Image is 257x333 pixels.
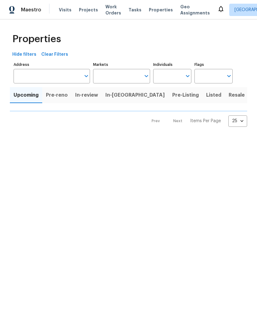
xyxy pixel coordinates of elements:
p: Items Per Page [190,118,221,124]
button: Open [142,72,151,80]
span: Tasks [128,8,141,12]
label: Flags [194,63,233,66]
button: Clear Filters [39,49,71,60]
div: 25 [228,113,247,129]
span: Work Orders [105,4,121,16]
span: Clear Filters [41,51,68,58]
label: Address [14,63,90,66]
span: Maestro [21,7,41,13]
label: Markets [93,63,150,66]
span: Properties [12,36,61,42]
button: Hide filters [10,49,39,60]
span: Hide filters [12,51,36,58]
span: Listed [206,91,221,99]
span: Pre-Listing [172,91,199,99]
span: Properties [149,7,173,13]
span: Visits [59,7,71,13]
button: Open [183,72,192,80]
label: Individuals [153,63,191,66]
button: Open [225,72,233,80]
span: In-[GEOGRAPHIC_DATA] [105,91,165,99]
button: Open [82,72,91,80]
span: Geo Assignments [180,4,210,16]
span: Projects [79,7,98,13]
span: Resale [229,91,245,99]
span: Pre-reno [46,91,68,99]
span: In-review [75,91,98,99]
nav: Pagination Navigation [146,115,247,127]
span: Upcoming [14,91,39,99]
